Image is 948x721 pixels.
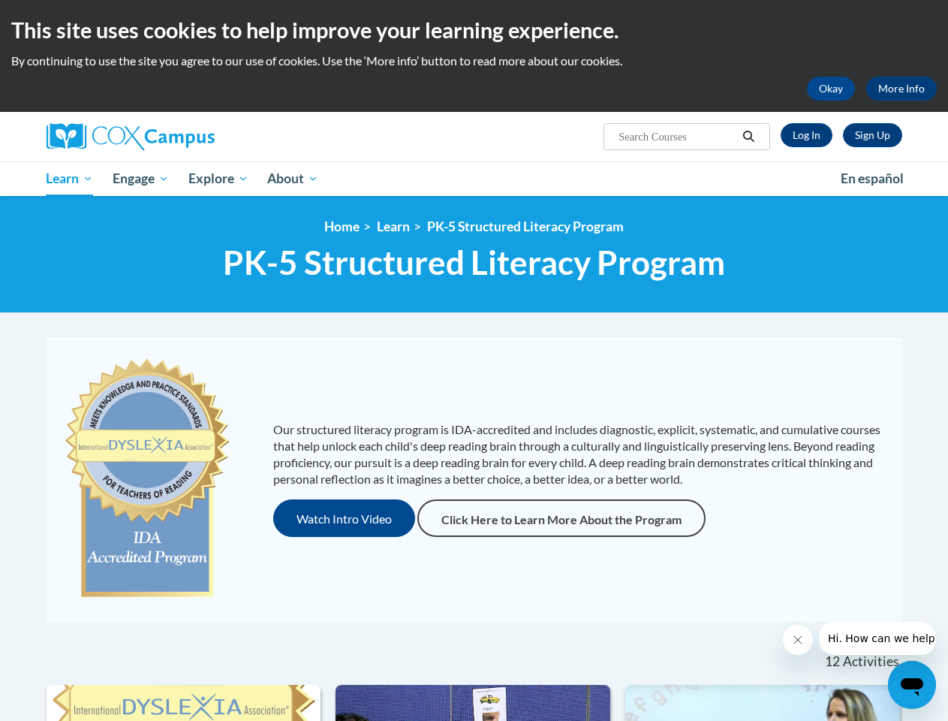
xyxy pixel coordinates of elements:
span: PK-5 Structured Literacy Program [223,243,725,282]
span: Explore [188,170,248,188]
a: Learn [37,161,104,196]
a: More Info [866,77,937,101]
a: Cox Campus [47,123,317,150]
button: Search [737,128,760,146]
span: Engage [113,170,169,188]
h2: This site uses cookies to help improve your learning experience. [11,15,937,45]
a: Explore [179,161,258,196]
a: About [257,161,328,196]
a: PK-5 Structured Literacy Program [427,219,624,234]
p: Our structured literacy program is IDA-accredited and includes diagnostic, explicit, systematic, ... [273,421,887,487]
a: Learn [377,219,410,234]
span: En español [841,170,904,186]
iframe: Button to launch messaging window [888,661,936,709]
a: Home [324,219,360,234]
button: Watch Intro Video [273,499,415,537]
span: About [267,170,318,188]
a: Engage [103,161,179,196]
span: Learn [46,170,93,188]
a: En español [831,163,913,195]
a: Register [843,123,902,147]
span: Activities [843,653,899,670]
div: Main menu [35,161,913,196]
img: Cox Campus [47,123,215,150]
input: Search Courses [617,128,737,146]
a: Log In [781,123,832,147]
p: By continuing to use the site you agree to our use of cookies. Use the ‘More info’ button to read... [11,53,937,69]
iframe: Close message [783,625,813,655]
img: c477cda6-e343-453b-bfce-d6f9e9818e1c.png [62,351,233,607]
span: Hi. How can we help? [9,11,122,23]
button: Okay [807,77,855,101]
iframe: Message from company [819,622,936,655]
a: Click Here to Learn More About the Program [417,499,706,537]
span: 12 [825,653,840,670]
